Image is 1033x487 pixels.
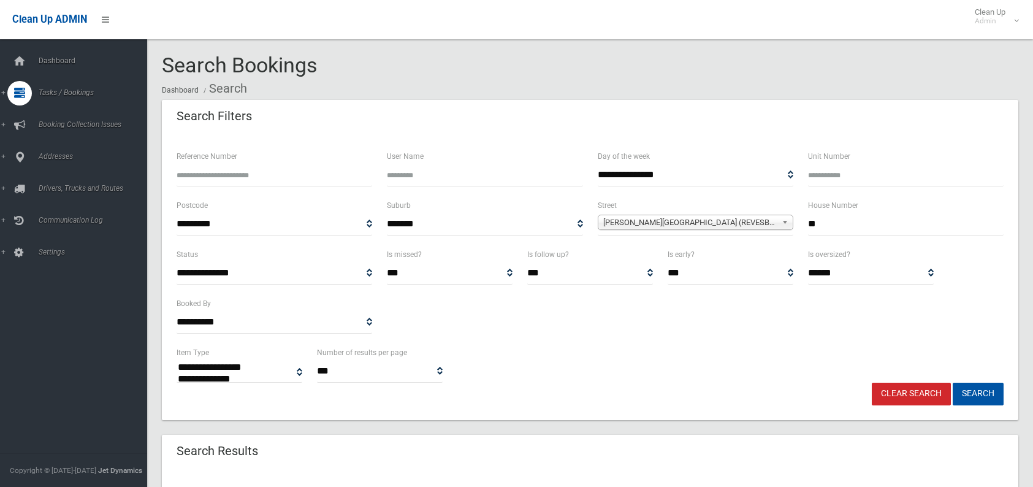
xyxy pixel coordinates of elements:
label: Item Type [177,346,209,359]
label: Reference Number [177,150,237,163]
header: Search Filters [162,104,267,128]
a: Clear Search [872,383,951,405]
label: Is oversized? [808,248,850,261]
span: Dashboard [35,56,156,65]
span: Tasks / Bookings [35,88,156,97]
button: Search [953,383,1004,405]
header: Search Results [162,439,273,463]
label: Is missed? [387,248,422,261]
span: Drivers, Trucks and Routes [35,184,156,193]
label: Status [177,248,198,261]
span: Copyright © [DATE]-[DATE] [10,466,96,475]
label: Is follow up? [527,248,569,261]
span: Clean Up ADMIN [12,13,87,25]
span: Addresses [35,152,156,161]
label: Street [598,199,617,212]
small: Admin [975,17,1005,26]
span: [PERSON_NAME][GEOGRAPHIC_DATA] (REVESBY 2212) [603,215,777,230]
label: Is early? [668,248,695,261]
label: Number of results per page [317,346,407,359]
label: Unit Number [808,150,850,163]
span: Settings [35,248,156,256]
label: Suburb [387,199,411,212]
strong: Jet Dynamics [98,466,142,475]
label: Postcode [177,199,208,212]
span: Search Bookings [162,53,318,77]
label: Day of the week [598,150,650,163]
a: Dashboard [162,86,199,94]
li: Search [200,77,247,100]
span: Booking Collection Issues [35,120,156,129]
label: User Name [387,150,424,163]
label: Booked By [177,297,211,310]
label: House Number [808,199,858,212]
span: Communication Log [35,216,156,224]
span: Clean Up [969,7,1018,26]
